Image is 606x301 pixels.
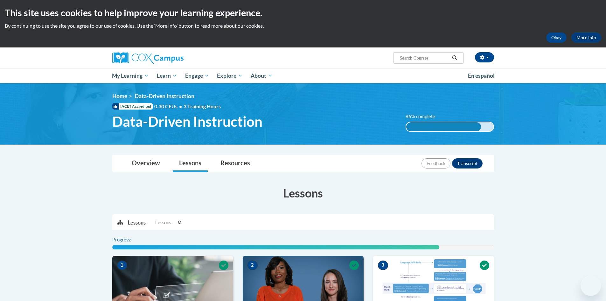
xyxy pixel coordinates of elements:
[112,185,494,201] h3: Lessons
[112,236,149,243] label: Progress:
[581,276,601,296] iframe: Button to launch messaging window
[571,32,601,43] a: More Info
[153,68,181,83] a: Learn
[112,93,127,99] a: Home
[213,68,247,83] a: Explore
[546,32,567,43] button: Okay
[181,68,213,83] a: Engage
[112,103,153,110] span: IACET Accredited
[247,68,276,83] a: About
[179,103,182,109] span: •
[155,219,171,226] span: Lessons
[112,72,149,80] span: My Learning
[464,69,499,82] a: En español
[125,155,166,172] a: Overview
[184,103,221,109] span: 3 Training Hours
[214,155,256,172] a: Resources
[475,52,494,62] button: Account Settings
[112,113,262,130] span: Data-Driven Instruction
[112,52,184,64] img: Cox Campus
[103,68,504,83] div: Main menu
[468,72,495,79] span: En español
[5,6,601,19] h2: This site uses cookies to help improve your learning experience.
[112,52,233,64] a: Cox Campus
[108,68,153,83] a: My Learning
[452,158,483,168] button: Transcript
[185,72,209,80] span: Engage
[154,103,184,110] span: 0.30 CEUs
[5,22,601,29] p: By continuing to use the site you agree to our use of cookies. Use the ‘More info’ button to read...
[251,72,272,80] span: About
[378,261,388,270] span: 3
[135,93,194,99] span: Data-Driven Instruction
[217,72,242,80] span: Explore
[173,155,208,172] a: Lessons
[128,219,146,226] p: Lessons
[406,113,442,120] label: 86% complete
[450,54,459,62] button: Search
[247,261,258,270] span: 2
[399,54,450,62] input: Search Courses
[406,122,481,131] div: 86% complete
[421,158,450,168] button: Feedback
[117,261,127,270] span: 1
[157,72,177,80] span: Learn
